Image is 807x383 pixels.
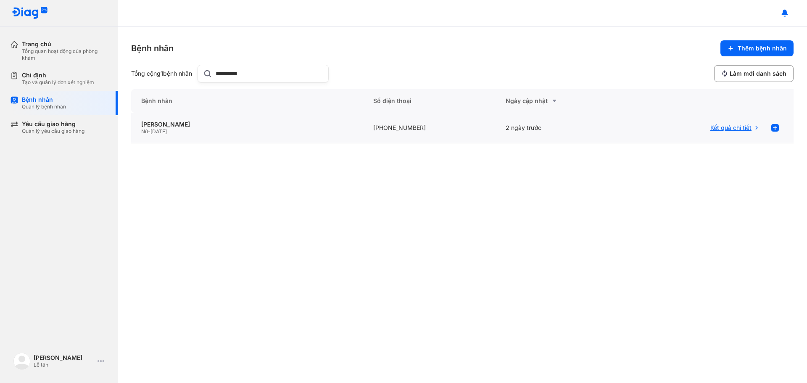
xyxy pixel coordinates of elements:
div: [PERSON_NAME] [141,121,353,128]
div: Bệnh nhân [131,89,363,113]
div: [PERSON_NAME] [34,354,94,362]
span: Nữ [141,128,148,135]
div: Tổng cộng bệnh nhân [131,70,194,77]
img: logo [12,7,48,20]
img: logo [13,353,30,370]
button: Thêm bệnh nhân [720,40,794,56]
span: Kết quả chi tiết [710,124,752,132]
span: Thêm bệnh nhân [738,45,787,52]
span: 1 [161,70,163,77]
div: Lễ tân [34,362,94,368]
div: Bệnh nhân [131,42,174,54]
div: Bệnh nhân [22,96,66,103]
div: [PHONE_NUMBER] [363,113,496,143]
div: Quản lý bệnh nhân [22,103,66,110]
span: - [148,128,150,135]
div: Tổng quan hoạt động của phòng khám [22,48,108,61]
div: Số điện thoại [363,89,496,113]
div: Trang chủ [22,40,108,48]
div: Yêu cầu giao hàng [22,120,84,128]
span: Làm mới danh sách [730,70,786,77]
div: Ngày cập nhật [506,96,618,106]
span: [DATE] [150,128,167,135]
div: Quản lý yêu cầu giao hàng [22,128,84,135]
div: Tạo và quản lý đơn xét nghiệm [22,79,94,86]
div: 2 ngày trước [496,113,628,143]
button: Làm mới danh sách [714,65,794,82]
div: Chỉ định [22,71,94,79]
